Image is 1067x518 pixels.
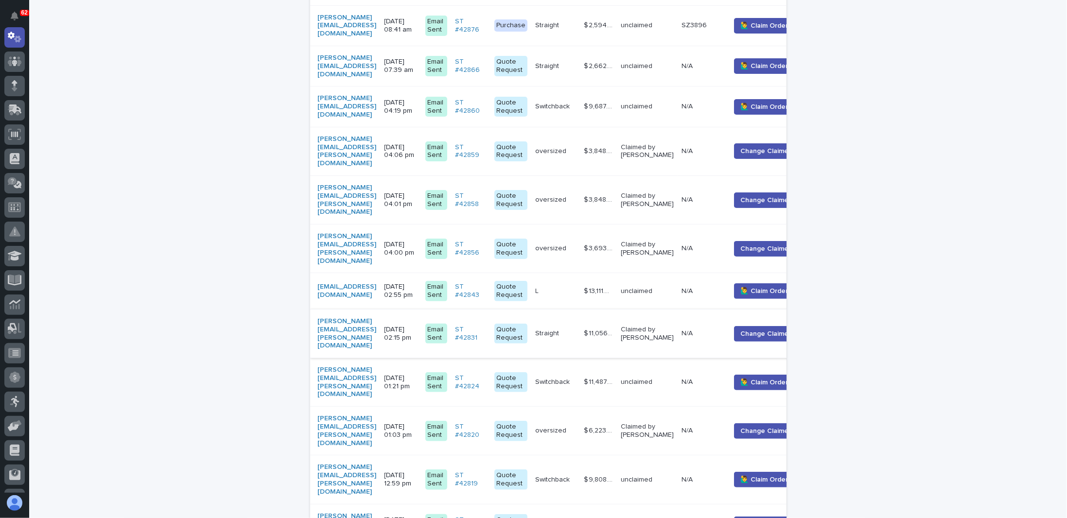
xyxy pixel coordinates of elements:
div: Email Sent [425,239,447,259]
button: 🙋‍♂️ Claim Order [734,283,794,299]
p: $ 11,487.00 [584,376,615,386]
p: Claimed by [PERSON_NAME] [621,143,674,160]
button: 🙋‍♂️ Claim Order [734,58,794,74]
span: 🙋‍♂️ Claim Order [740,102,788,112]
a: ST #42824 [455,374,487,391]
p: unclaimed [621,62,674,70]
p: $ 6,223.00 [584,425,615,435]
div: Notifications62 [12,12,25,27]
p: N/A [682,474,695,484]
p: Claimed by [PERSON_NAME] [621,423,674,439]
div: Quote Request [494,56,527,76]
a: [PERSON_NAME][EMAIL_ADDRESS][PERSON_NAME][DOMAIN_NAME] [318,184,377,216]
p: Claimed by [PERSON_NAME] [621,192,674,208]
p: Claimed by [PERSON_NAME] [621,326,674,342]
div: Quote Request [494,324,527,344]
span: Change Claimer [740,329,791,339]
p: N/A [682,145,695,155]
tr: [PERSON_NAME][EMAIL_ADDRESS][DOMAIN_NAME] [DATE] 04:19 pmEmail SentST #42860 Quote RequestSwitchb... [310,86,813,127]
span: 🙋‍♂️ Claim Order [740,286,788,296]
span: 🙋‍♂️ Claim Order [740,378,788,387]
p: unclaimed [621,476,674,484]
div: Email Sent [425,469,447,490]
a: [PERSON_NAME][EMAIL_ADDRESS][DOMAIN_NAME] [318,94,377,119]
tr: [PERSON_NAME][EMAIL_ADDRESS][DOMAIN_NAME] [DATE] 07:39 amEmail SentST #42866 Quote RequestStraigh... [310,46,813,86]
p: [DATE] 04:06 pm [385,143,418,160]
p: unclaimed [621,287,674,295]
p: N/A [682,101,695,111]
div: Quote Request [494,97,527,117]
tr: [EMAIL_ADDRESS][DOMAIN_NAME] [DATE] 02:55 pmEmail SentST #42843 Quote RequestLL $ 13,111.00$ 13,1... [310,273,813,310]
div: Email Sent [425,97,447,117]
p: oversized [535,145,568,155]
a: [PERSON_NAME][EMAIL_ADDRESS][PERSON_NAME][DOMAIN_NAME] [318,414,377,447]
a: [PERSON_NAME][EMAIL_ADDRESS][PERSON_NAME][DOMAIN_NAME] [318,232,377,265]
a: ST #42859 [455,143,487,160]
p: N/A [682,60,695,70]
p: Switchback [535,474,572,484]
div: Email Sent [425,141,447,162]
p: SZ3896 [682,19,709,30]
p: [DATE] 02:55 pm [385,283,418,299]
p: [DATE] 04:01 pm [385,192,418,208]
span: 🙋‍♂️ Claim Order [740,21,788,31]
p: Straight [535,328,561,338]
a: ST #42843 [455,283,487,299]
p: $ 13,111.00 [584,285,615,295]
button: 🙋‍♂️ Claim Order [734,375,794,390]
tr: [PERSON_NAME][EMAIL_ADDRESS][PERSON_NAME][DOMAIN_NAME] [DATE] 04:06 pmEmail SentST #42859 Quote R... [310,127,813,175]
p: Switchback [535,376,572,386]
a: [PERSON_NAME][EMAIL_ADDRESS][PERSON_NAME][DOMAIN_NAME] [318,135,377,168]
tr: [PERSON_NAME][EMAIL_ADDRESS][DOMAIN_NAME] [DATE] 08:41 amEmail SentST #42876 PurchaseStraightStra... [310,5,813,46]
button: Change Claimer [734,143,797,159]
p: $ 3,848.00 [584,194,615,204]
div: Email Sent [425,190,447,210]
p: Switchback [535,101,572,111]
tr: [PERSON_NAME][EMAIL_ADDRESS][PERSON_NAME][DOMAIN_NAME] [DATE] 12:59 pmEmail SentST #42819 Quote R... [310,455,813,504]
button: Notifications [4,6,25,26]
p: unclaimed [621,103,674,111]
p: [DATE] 01:03 pm [385,423,418,439]
p: $ 9,808.00 [584,474,615,484]
p: $ 9,687.00 [584,101,615,111]
div: Email Sent [425,372,447,393]
p: [DATE] 07:39 am [385,58,418,74]
p: N/A [682,285,695,295]
div: Email Sent [425,56,447,76]
span: Change Claimer [740,426,791,436]
div: Quote Request [494,190,527,210]
p: $ 2,594.00 [584,19,615,30]
a: ST #42831 [455,326,487,342]
button: users-avatar [4,493,25,513]
a: [PERSON_NAME][EMAIL_ADDRESS][DOMAIN_NAME] [318,54,377,78]
tr: [PERSON_NAME][EMAIL_ADDRESS][PERSON_NAME][DOMAIN_NAME] [DATE] 02:15 pmEmail SentST #42831 Quote R... [310,309,813,358]
div: Purchase [494,19,527,32]
p: Straight [535,19,561,30]
tr: [PERSON_NAME][EMAIL_ADDRESS][PERSON_NAME][DOMAIN_NAME] [DATE] 01:03 pmEmail SentST #42820 Quote R... [310,407,813,455]
a: [PERSON_NAME][EMAIL_ADDRESS][DOMAIN_NAME] [318,14,377,38]
div: Quote Request [494,469,527,490]
p: N/A [682,194,695,204]
div: Quote Request [494,281,527,301]
p: 62 [21,9,28,16]
p: oversized [535,425,568,435]
a: ST #42858 [455,192,487,208]
div: Email Sent [425,281,447,301]
a: [PERSON_NAME][EMAIL_ADDRESS][PERSON_NAME][DOMAIN_NAME] [318,317,377,350]
p: unclaimed [621,378,674,386]
span: Change Claimer [740,146,791,156]
p: N/A [682,425,695,435]
p: [DATE] 08:41 am [385,17,418,34]
p: [DATE] 04:19 pm [385,99,418,115]
p: N/A [682,328,695,338]
p: [DATE] 01:21 pm [385,374,418,391]
p: oversized [535,194,568,204]
button: Change Claimer [734,192,797,208]
a: ST #42819 [455,471,487,488]
a: [PERSON_NAME][EMAIL_ADDRESS][PERSON_NAME][DOMAIN_NAME] [318,366,377,398]
button: 🙋‍♂️ Claim Order [734,472,794,487]
button: 🙋‍♂️ Claim Order [734,99,794,115]
p: L [535,285,541,295]
p: N/A [682,242,695,253]
p: [DATE] 02:15 pm [385,326,418,342]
